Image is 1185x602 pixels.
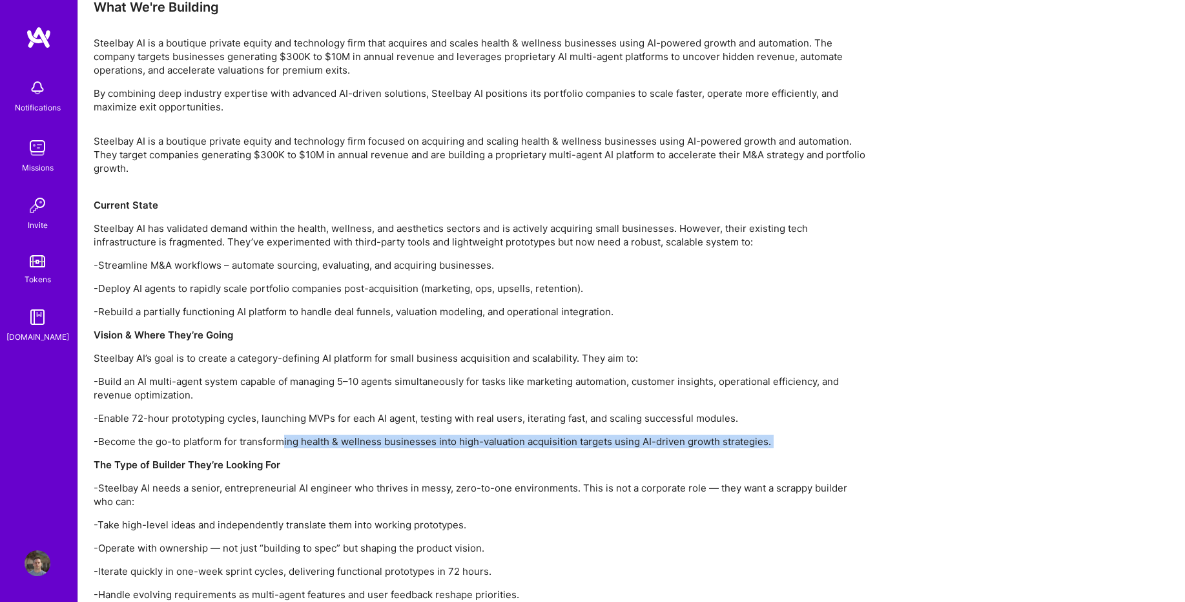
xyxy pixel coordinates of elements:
[22,161,54,174] div: Missions
[94,305,869,318] p: -Rebuild a partially functioning AI platform to handle deal funnels, valuation modeling, and oper...
[30,255,45,267] img: tokens
[25,304,50,330] img: guide book
[94,36,869,77] p: Steelbay AI is a boutique private equity and technology firm that acquires and scales health & we...
[94,411,869,425] p: -Enable 72-hour prototyping cycles, launching MVPs for each AI agent, testing with real users, it...
[94,459,280,471] strong: The Type of Builder They’re Looking For
[94,541,869,555] p: -Operate with ownership — not just “building to spec” but shaping the product vision.
[94,565,869,578] p: -Iterate quickly in one-week sprint cycles, delivering functional prototypes in 72 hours.
[25,550,50,576] img: User Avatar
[94,329,233,341] strong: Vision & Where They’re Going
[25,75,50,101] img: bell
[15,101,61,114] div: Notifications
[6,330,69,344] div: [DOMAIN_NAME]
[26,26,52,49] img: logo
[94,481,869,508] p: -Steelbay AI needs a senior, entrepreneurial AI engineer who thrives in messy, zero-to-one enviro...
[25,135,50,161] img: teamwork
[25,192,50,218] img: Invite
[94,258,869,272] p: -Streamline M&A workflows – automate sourcing, evaluating, and acquiring businesses.
[94,282,869,295] p: -Deploy AI agents to rapidly scale portfolio companies post-acquisition (marketing, ops, upsells,...
[94,222,869,249] p: Steelbay AI has validated demand within the health, wellness, and aesthetics sectors and is activ...
[94,199,158,211] strong: Current State
[25,273,51,286] div: Tokens
[94,375,869,402] p: -Build an AI multi-agent system capable of managing 5–10 agents simultaneously for tasks like mar...
[94,435,869,448] p: -Become the go-to platform for transforming health & wellness businesses into high-valuation acqu...
[94,134,869,189] p: Steelbay AI is a boutique private equity and technology firm focused on acquiring and scaling hea...
[94,588,869,601] p: -Handle evolving requirements as multi-agent features and user feedback reshape priorities.
[94,351,869,365] p: Steelbay AI’s goal is to create a category-defining AI platform for small business acquisition an...
[28,218,48,232] div: Invite
[94,518,869,532] p: -Take high-level ideas and independently translate them into working prototypes.
[94,87,869,114] p: By combining deep industry expertise with advanced AI-driven solutions, Steelbay AI positions its...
